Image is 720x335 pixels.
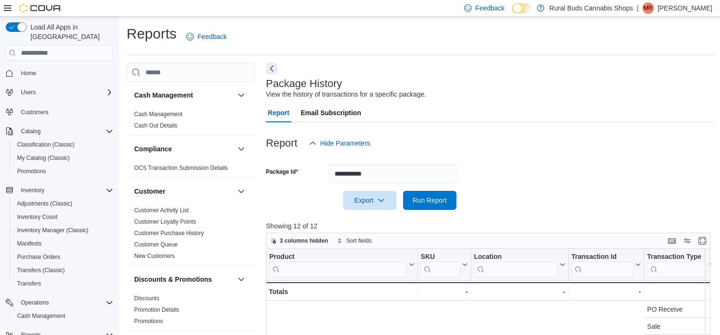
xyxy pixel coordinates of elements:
span: Inventory Count [17,213,58,221]
a: My Catalog (Classic) [13,152,74,164]
button: My Catalog (Classic) [10,151,117,165]
button: Catalog [17,126,44,137]
button: Catalog [2,125,117,138]
span: Transfers [13,278,113,289]
button: Cash Management [134,90,234,100]
span: Load All Apps in [GEOGRAPHIC_DATA] [27,22,113,41]
span: Cash Management [17,312,65,320]
button: Inventory Manager (Classic) [10,224,117,237]
button: Compliance [134,144,234,154]
a: OCS Transaction Submission Details [134,165,228,171]
span: Sort fields [346,237,372,245]
button: Operations [17,297,53,308]
span: Hide Parameters [320,138,370,148]
span: New Customers [134,252,175,260]
button: Cash Management [10,309,117,323]
a: Promotions [134,318,163,325]
a: Customers [17,107,52,118]
span: 3 columns hidden [280,237,328,245]
button: Purchase Orders [10,250,117,264]
div: - [474,286,565,297]
span: Feedback [475,3,504,13]
span: Inventory Manager (Classic) [13,225,113,236]
span: Manifests [17,240,41,247]
div: Totals [269,286,414,297]
span: Inventory Manager (Classic) [17,227,89,234]
span: Users [17,87,113,98]
span: Catalog [17,126,113,137]
span: Promotions [134,317,163,325]
a: Transfers [13,278,45,289]
button: Users [2,86,117,99]
span: Home [21,69,36,77]
button: SKU [421,253,468,277]
span: Inventory [17,185,113,196]
span: Export [349,191,391,210]
h3: Cash Management [134,90,193,100]
span: Promotion Details [134,306,179,314]
span: Classification (Classic) [13,139,113,150]
span: Cash Management [134,110,182,118]
button: Location [474,253,565,277]
h1: Reports [127,24,177,43]
span: Promotions [13,166,113,177]
span: Customers [21,108,49,116]
div: Customer [127,205,255,266]
span: Purchase Orders [13,251,113,263]
button: Inventory [2,184,117,197]
span: Operations [17,297,113,308]
a: Inventory Count [13,211,61,223]
p: [PERSON_NAME] [658,2,712,14]
span: Manifests [13,238,113,249]
span: Dark Mode [512,13,513,14]
button: Classification (Classic) [10,138,117,151]
a: Cash Management [134,111,182,118]
button: Transaction Id [572,253,641,277]
input: Dark Mode [512,3,532,13]
span: MR [644,2,653,14]
a: Adjustments (Classic) [13,198,76,209]
a: Classification (Classic) [13,139,79,150]
a: Home [17,68,40,79]
div: Mackenzie Remillard [642,2,654,14]
button: Adjustments (Classic) [10,197,117,210]
a: Feedback [182,27,230,46]
span: Promotions [17,167,46,175]
span: Transfers (Classic) [17,266,65,274]
p: | [637,2,639,14]
button: Users [17,87,39,98]
span: Discounts [134,295,159,302]
div: Cash Management [127,108,255,135]
button: Inventory [17,185,48,196]
a: Transfers (Classic) [13,265,69,276]
a: Customer Activity List [134,207,189,214]
span: Cash Management [13,310,113,322]
span: Transfers (Classic) [13,265,113,276]
a: Purchase Orders [13,251,64,263]
a: Customer Purchase History [134,230,204,236]
a: Customer Queue [134,241,178,248]
div: Compliance [127,162,255,177]
span: Run Report [413,196,447,205]
button: Customer [236,186,247,197]
div: - [647,286,714,297]
button: Promotions [10,165,117,178]
button: Inventory Count [10,210,117,224]
button: Discounts & Promotions [236,274,247,285]
span: Cash Out Details [134,122,178,129]
a: Cash Management [13,310,69,322]
button: Home [2,66,117,80]
span: Customer Loyalty Points [134,218,196,226]
button: Transfers (Classic) [10,264,117,277]
div: PO Receive [647,304,714,315]
button: 3 columns hidden [266,235,332,246]
span: Home [17,67,113,79]
div: Sale [647,321,714,332]
h3: Discounts & Promotions [134,275,212,284]
div: SKU URL [421,253,460,277]
span: Email Subscription [301,103,361,122]
span: Customers [17,106,113,118]
button: Run Report [403,191,456,210]
div: Location [474,253,558,277]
